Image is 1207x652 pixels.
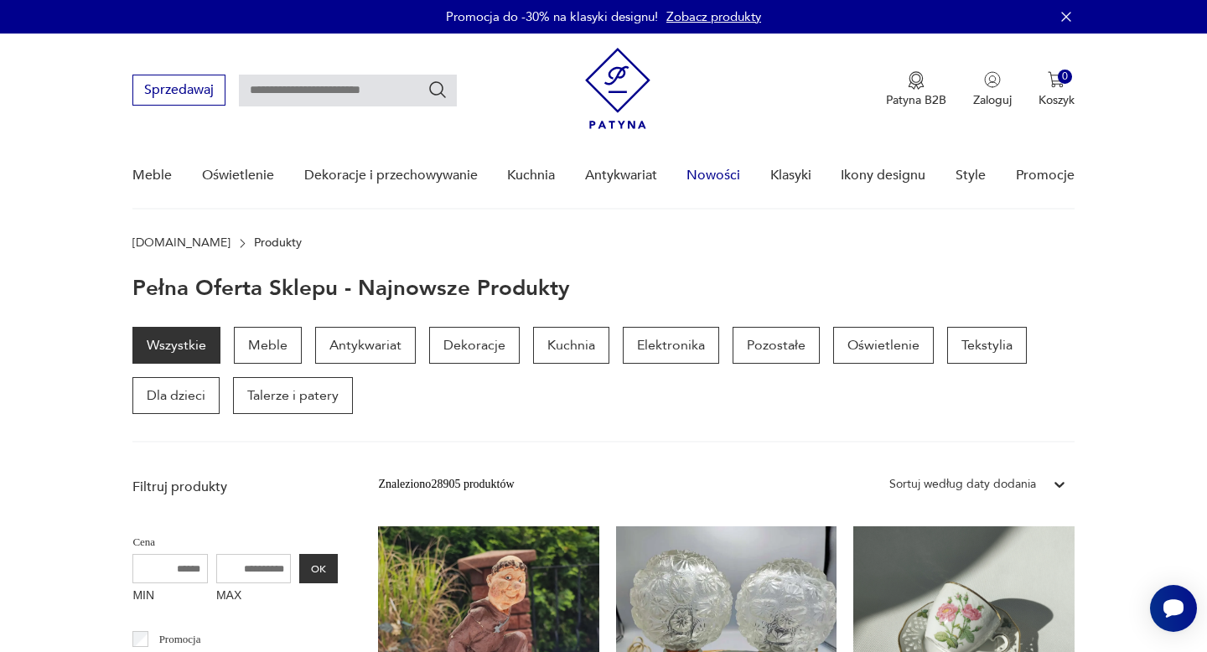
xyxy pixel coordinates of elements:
a: Sprzedawaj [132,85,225,97]
a: Kuchnia [533,327,609,364]
p: Promocja [159,630,201,649]
label: MAX [216,583,292,610]
button: Patyna B2B [886,71,946,108]
p: Cena [132,533,338,551]
a: [DOMAIN_NAME] [132,236,231,250]
button: Zaloguj [973,71,1012,108]
img: Ikona medalu [908,71,925,90]
div: Znaleziono 28905 produktów [378,475,514,494]
a: Kuchnia [507,143,555,208]
p: Promocja do -30% na klasyki designu! [446,8,658,25]
a: Antykwariat [585,143,657,208]
a: Meble [132,143,172,208]
h1: Pełna oferta sklepu - najnowsze produkty [132,277,570,300]
p: Koszyk [1039,92,1075,108]
a: Oświetlenie [202,143,274,208]
a: Promocje [1016,143,1075,208]
a: Talerze i patery [233,377,353,414]
a: Style [956,143,986,208]
p: Produkty [254,236,302,250]
a: Wszystkie [132,327,220,364]
label: MIN [132,583,208,610]
p: Patyna B2B [886,92,946,108]
a: Dekoracje [429,327,520,364]
div: 0 [1058,70,1072,84]
iframe: Smartsupp widget button [1150,585,1197,632]
img: Ikona koszyka [1048,71,1065,88]
p: Filtruj produkty [132,478,338,496]
a: Elektronika [623,327,719,364]
img: Ikonka użytkownika [984,71,1001,88]
a: Ikona medaluPatyna B2B [886,71,946,108]
a: Meble [234,327,302,364]
button: Sprzedawaj [132,75,225,106]
a: Antykwariat [315,327,416,364]
a: Nowości [686,143,740,208]
a: Klasyki [770,143,811,208]
a: Pozostałe [733,327,820,364]
a: Ikony designu [841,143,925,208]
img: Patyna - sklep z meblami i dekoracjami vintage [585,48,650,129]
a: Dla dzieci [132,377,220,414]
button: OK [299,554,338,583]
a: Oświetlenie [833,327,934,364]
a: Zobacz produkty [666,8,761,25]
a: Dekoracje i przechowywanie [304,143,478,208]
a: Tekstylia [947,327,1027,364]
p: Zaloguj [973,92,1012,108]
button: 0Koszyk [1039,71,1075,108]
button: Szukaj [427,80,448,100]
div: Sortuj według daty dodania [889,475,1036,494]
